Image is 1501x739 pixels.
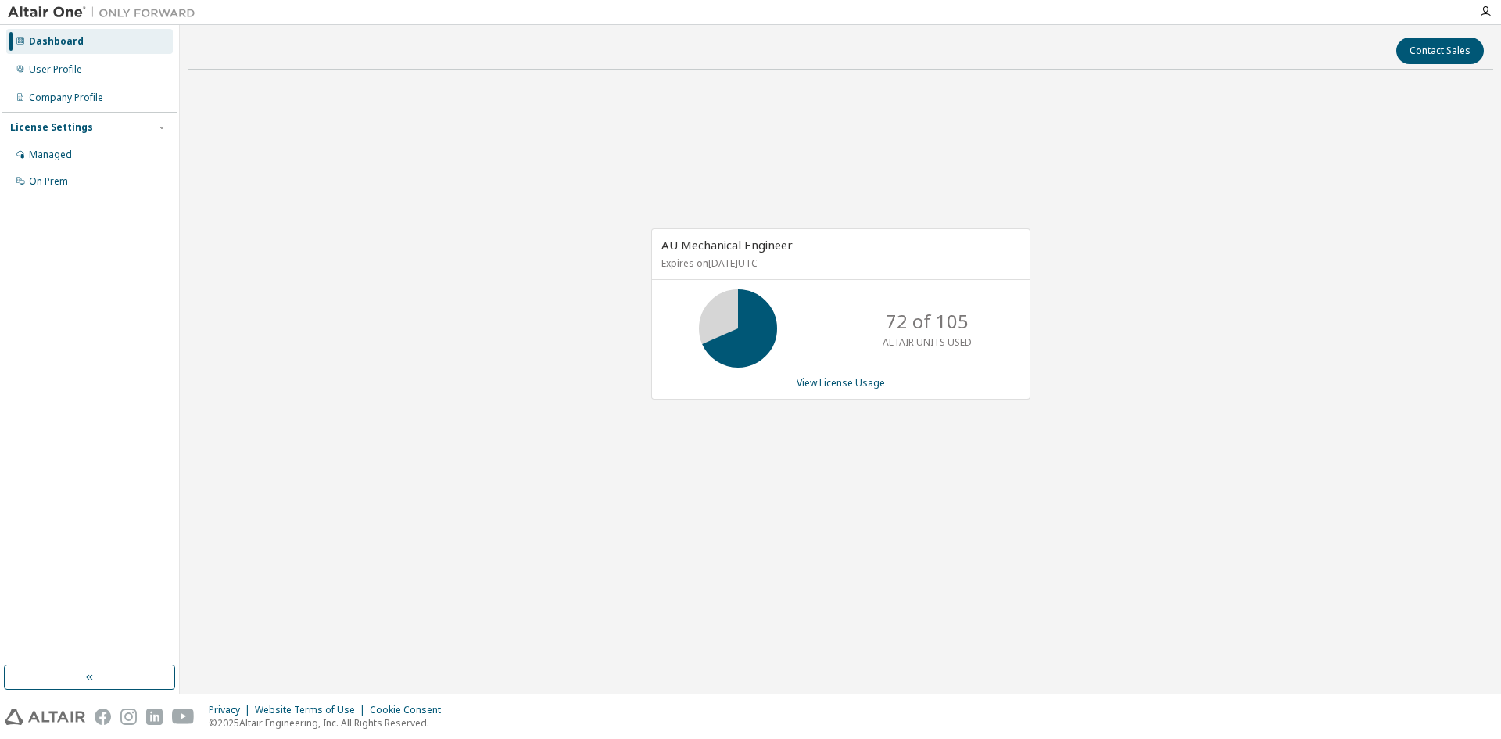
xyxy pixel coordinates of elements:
img: youtube.svg [172,709,195,725]
div: Dashboard [29,35,84,48]
div: Company Profile [29,91,103,104]
p: © 2025 Altair Engineering, Inc. All Rights Reserved. [209,716,450,730]
div: Managed [29,149,72,161]
div: Website Terms of Use [255,704,370,716]
a: View License Usage [797,376,885,389]
img: altair_logo.svg [5,709,85,725]
div: License Settings [10,121,93,134]
div: Cookie Consent [370,704,450,716]
img: facebook.svg [95,709,111,725]
div: User Profile [29,63,82,76]
img: Altair One [8,5,203,20]
p: Expires on [DATE] UTC [661,256,1016,270]
button: Contact Sales [1396,38,1484,64]
img: instagram.svg [120,709,137,725]
span: AU Mechanical Engineer [661,237,793,253]
div: On Prem [29,175,68,188]
p: ALTAIR UNITS USED [883,335,972,349]
p: 72 of 105 [886,308,969,335]
div: Privacy [209,704,255,716]
img: linkedin.svg [146,709,163,725]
